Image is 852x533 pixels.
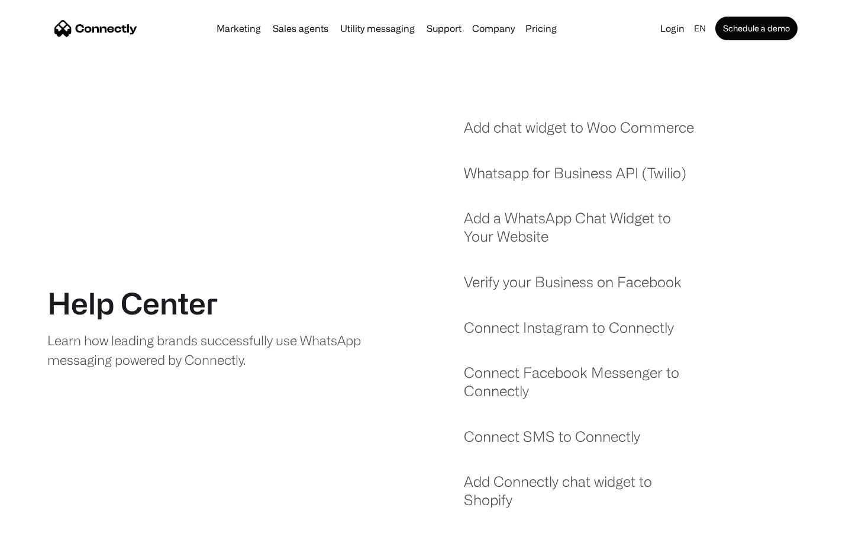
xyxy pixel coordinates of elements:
a: Add Connectly chat widget to Shopify [464,473,702,521]
a: Pricing [521,24,561,33]
a: Marketing [212,24,266,33]
ul: Language list [24,512,71,529]
a: Whatsapp for Business API (Twilio) [464,164,686,194]
div: Company [472,20,515,37]
a: Schedule a demo [715,17,798,40]
a: Utility messaging [335,24,419,33]
a: Support [422,24,466,33]
a: Connect SMS to Connectly [464,428,640,458]
div: Company [469,20,518,37]
div: Learn how leading brands successfully use WhatsApp messaging powered by Connectly. [47,330,371,370]
a: home [54,20,137,37]
a: Add chat widget to Woo Commerce [464,118,694,149]
div: en [689,20,713,37]
a: Connect Facebook Messenger to Connectly [464,364,702,412]
a: Login [656,20,689,37]
div: en [694,20,706,37]
a: Add a WhatsApp Chat Widget to Your Website [464,209,702,257]
a: Verify your Business on Facebook [464,273,682,303]
a: Sales agents [268,24,333,33]
aside: Language selected: English [12,511,71,529]
h1: Help Center [47,285,218,321]
a: Connect Instagram to Connectly [464,319,674,349]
